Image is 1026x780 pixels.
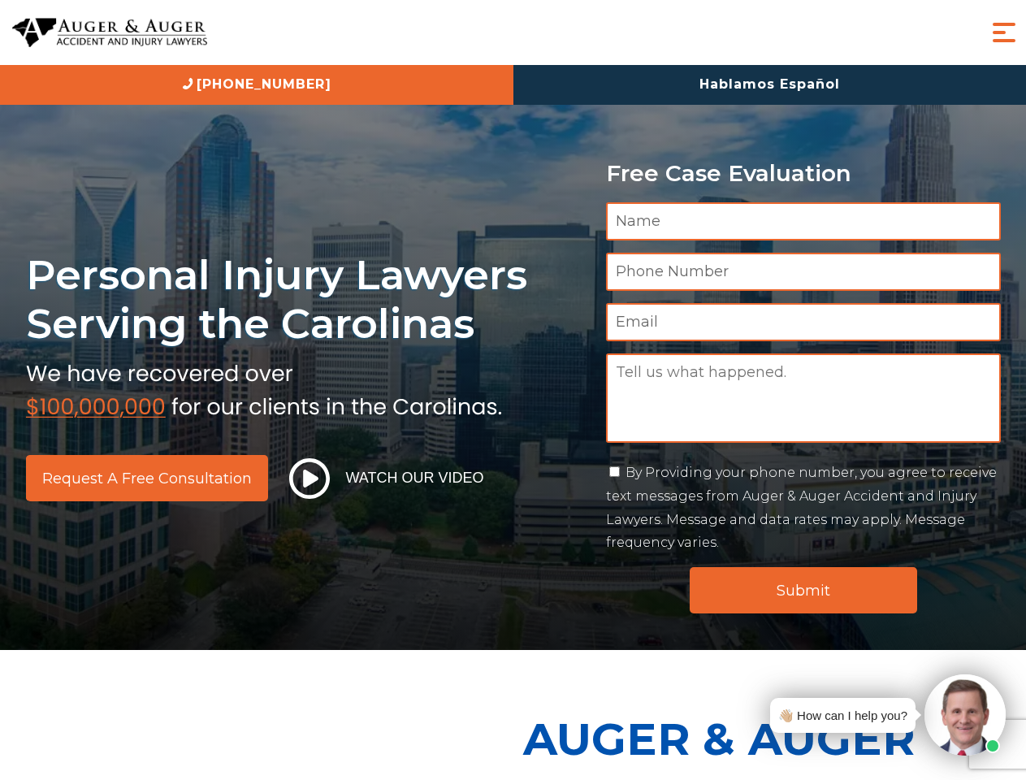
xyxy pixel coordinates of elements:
[606,253,1001,291] input: Phone Number
[988,16,1020,49] button: Menu
[924,674,1006,756] img: Intaker widget Avatar
[606,202,1001,240] input: Name
[12,18,207,48] img: Auger & Auger Accident and Injury Lawyers Logo
[606,465,997,550] label: By Providing your phone number, you agree to receive text messages from Auger & Auger Accident an...
[284,457,489,500] button: Watch Our Video
[26,250,587,349] h1: Personal Injury Lawyers Serving the Carolinas
[690,567,917,613] input: Submit
[778,704,907,726] div: 👋🏼 How can I help you?
[606,303,1001,341] input: Email
[523,699,1017,779] p: Auger & Auger
[606,161,1001,186] p: Free Case Evaluation
[26,455,268,501] a: Request a Free Consultation
[26,357,502,418] img: sub text
[42,471,252,486] span: Request a Free Consultation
